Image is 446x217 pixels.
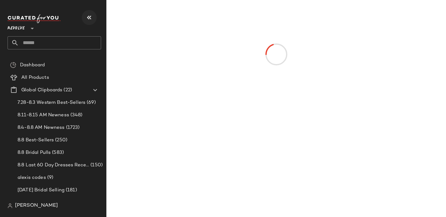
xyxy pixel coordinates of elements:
span: (22) [62,87,72,94]
span: (250) [54,137,67,144]
span: All Products [21,74,49,81]
span: Revolve [8,21,25,33]
span: [PERSON_NAME] [15,202,58,209]
span: (1723) [65,124,80,131]
img: cfy_white_logo.C9jOOHJF.svg [8,14,61,23]
span: 8.4-8.8 AM Newness [18,124,65,131]
span: Global Clipboards [21,87,62,94]
img: svg%3e [10,62,16,68]
span: 8.8 Bridal Pulls [18,149,51,156]
span: (348) [69,112,83,119]
img: svg%3e [8,203,13,208]
span: (49) [62,199,72,206]
span: (9) [46,174,53,181]
span: [DATE] Bridal Selling [18,187,64,194]
span: 8.8 Best-Sellers [18,137,54,144]
span: 7.28-8.3 Western Best-Sellers [18,99,85,106]
span: alexis codes [18,174,46,181]
span: (181) [64,187,77,194]
span: Dashboard [20,62,45,69]
span: 8.11-8.15 AM Newness [18,112,69,119]
span: (583) [51,149,64,156]
span: 8.8 Last 60 Day Dresses Receipts Best-Sellers [18,162,89,169]
span: beach bride [DATE] [18,199,62,206]
span: (69) [85,99,96,106]
span: (150) [89,162,103,169]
